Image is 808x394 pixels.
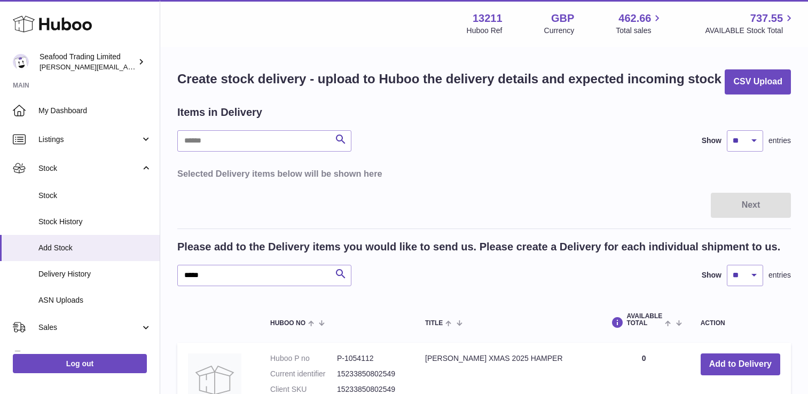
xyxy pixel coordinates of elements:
[702,136,721,146] label: Show
[467,26,503,36] div: Huboo Ref
[13,54,29,70] img: nathaniellynch@rickstein.com
[270,353,337,364] dt: Huboo P no
[750,11,783,26] span: 737.55
[768,270,791,280] span: entries
[768,136,791,146] span: entries
[616,26,663,36] span: Total sales
[177,240,780,254] h2: Please add to the Delivery items you would like to send us. Please create a Delivery for each ind...
[270,369,337,379] dt: Current identifier
[544,26,575,36] div: Currency
[473,11,503,26] strong: 13211
[701,353,780,375] button: Add to Delivery
[618,11,651,26] span: 462.66
[38,295,152,305] span: ASN Uploads
[38,269,152,279] span: Delivery History
[38,135,140,145] span: Listings
[38,163,140,174] span: Stock
[38,217,152,227] span: Stock History
[40,62,214,71] span: [PERSON_NAME][EMAIL_ADDRESS][DOMAIN_NAME]
[13,354,147,373] a: Log out
[177,70,721,88] h1: Create stock delivery - upload to Huboo the delivery details and expected incoming stock
[551,11,574,26] strong: GBP
[337,353,404,364] dd: P-1054112
[177,168,791,179] h3: Selected Delivery items below will be shown here
[705,11,795,36] a: 737.55 AVAILABLE Stock Total
[626,313,662,327] span: AVAILABLE Total
[425,320,443,327] span: Title
[38,243,152,253] span: Add Stock
[38,106,152,116] span: My Dashboard
[38,322,140,333] span: Sales
[702,270,721,280] label: Show
[40,52,136,72] div: Seafood Trading Limited
[616,11,663,36] a: 462.66 Total sales
[270,320,305,327] span: Huboo no
[177,105,262,120] h2: Items in Delivery
[705,26,795,36] span: AVAILABLE Stock Total
[701,320,780,327] div: Action
[337,369,404,379] dd: 15233850802549
[725,69,791,94] button: CSV Upload
[38,191,152,201] span: Stock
